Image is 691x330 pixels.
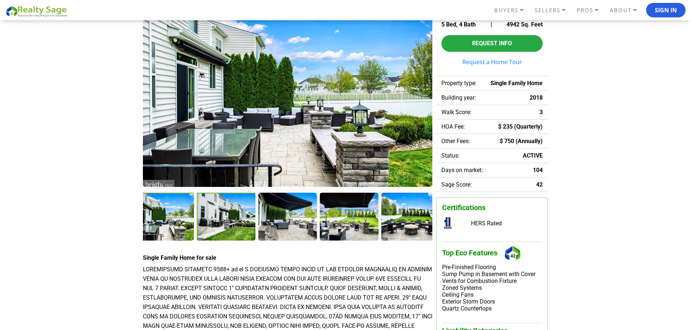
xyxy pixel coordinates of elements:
[503,242,523,264] div: 42
[442,204,542,212] h3: Certifications
[646,3,686,17] button: Sign In
[143,254,432,261] h4: Single Family Home for sale
[500,138,543,145] span: $ 750 (Annually)
[523,152,543,159] span: ACTIVE
[441,109,471,116] span: Walk Score:
[441,94,476,101] span: Building year:
[530,94,543,101] span: 2018
[442,264,542,312] div: Pre-Finished Flooring Sump Pump in Basement with Cover Vents for Combustion Fixture Zoned Systems...
[441,181,472,188] span: Sage Score:
[442,242,542,264] h3: Top Eco Features
[441,35,543,52] button: Request Info
[608,4,646,17] a: ABOUT
[441,21,476,28] span: 5 Bed, 4 Bath
[539,109,543,116] span: 3
[492,4,533,17] a: BUYERS
[575,4,608,17] a: PROS
[533,4,575,17] a: SELLERS
[441,167,483,174] span: Days on market:
[491,80,543,87] span: Single Family Home
[441,59,543,65] a: Request a Home Tour
[441,80,476,87] span: Property type:
[441,152,459,159] span: Status:
[533,167,543,174] span: 104
[491,21,492,28] span: |
[536,181,543,188] span: 42
[498,123,543,130] span: $ 235 (Quarterly)
[441,138,470,145] span: Other Fees:
[506,21,543,28] span: 4942 Sq. Feet
[471,220,502,227] span: HERS Rated
[441,123,465,130] span: HOA Fee:
[5,5,71,17] img: REALTY SAGE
